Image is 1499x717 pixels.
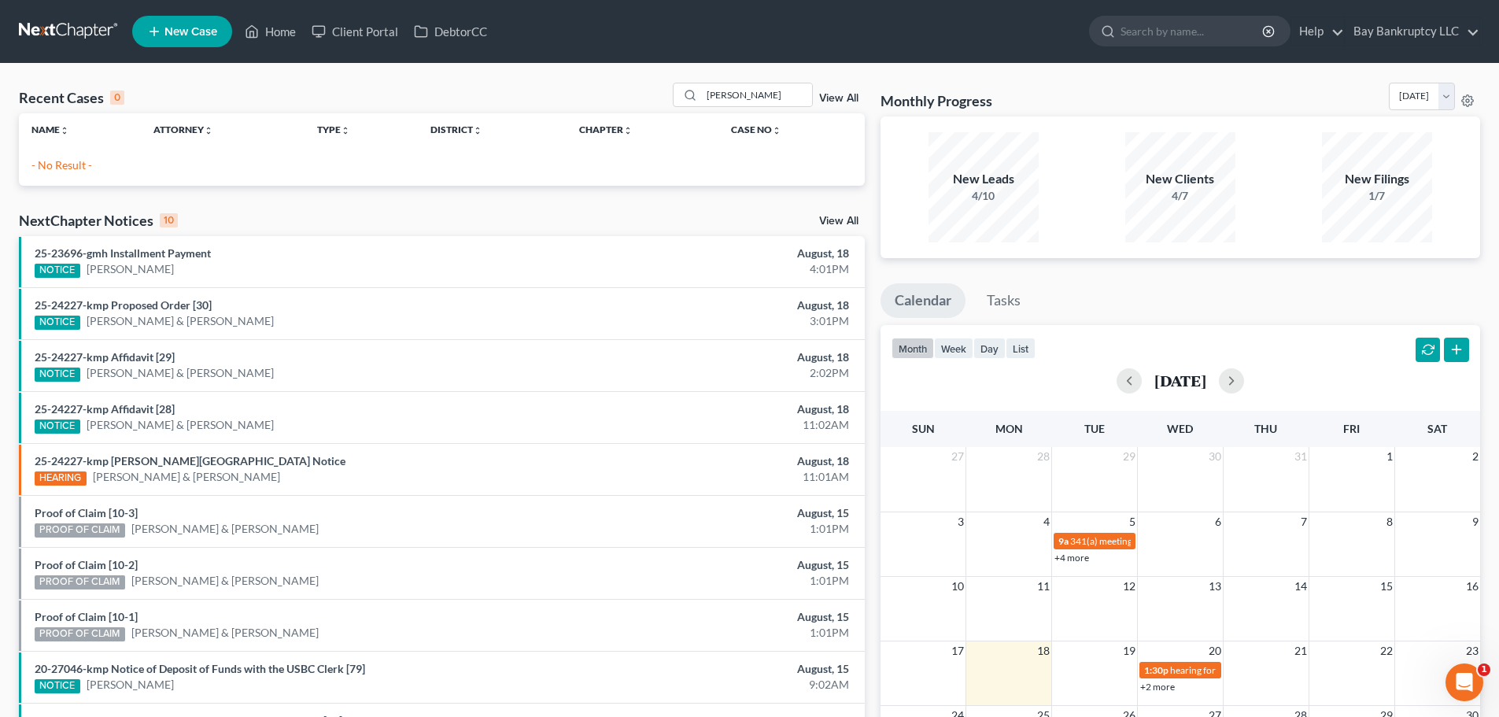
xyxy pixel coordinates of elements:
[1125,188,1235,204] div: 4/7
[950,577,965,596] span: 10
[1036,447,1051,466] span: 28
[35,523,125,538] div: PROOF OF CLAIM
[934,338,973,359] button: week
[588,625,849,641] div: 1:01PM
[35,471,87,486] div: HEARING
[317,124,350,135] a: Typeunfold_more
[1070,535,1222,547] span: 341(a) meeting for [PERSON_NAME]
[131,625,319,641] a: [PERSON_NAME] & [PERSON_NAME]
[1036,577,1051,596] span: 11
[31,157,852,173] p: - No Result -
[1445,663,1483,701] iframe: Intercom live chat
[1207,447,1223,466] span: 30
[1170,664,1375,676] span: hearing for [PERSON_NAME] & [PERSON_NAME]
[588,521,849,537] div: 1:01PM
[588,349,849,365] div: August, 18
[588,313,849,329] div: 3:01PM
[588,677,849,693] div: 9:02AM
[731,124,781,135] a: Case Nounfold_more
[110,91,124,105] div: 0
[588,505,849,521] div: August, 15
[153,124,213,135] a: Attorneyunfold_more
[35,368,80,382] div: NOTICE
[164,26,217,38] span: New Case
[87,417,274,433] a: [PERSON_NAME] & [PERSON_NAME]
[588,573,849,589] div: 1:01PM
[35,506,138,519] a: Proof of Claim [10-3]
[588,401,849,417] div: August, 18
[60,126,69,135] i: unfold_more
[1471,447,1480,466] span: 2
[35,402,175,416] a: 25-24227-kmp Affidavit [28]
[131,573,319,589] a: [PERSON_NAME] & [PERSON_NAME]
[772,126,781,135] i: unfold_more
[588,365,849,381] div: 2:02PM
[995,422,1023,435] span: Mon
[93,469,280,485] a: [PERSON_NAME] & [PERSON_NAME]
[1427,422,1447,435] span: Sat
[473,126,482,135] i: unfold_more
[1471,512,1480,531] span: 9
[1140,681,1175,693] a: +2 more
[892,338,934,359] button: month
[588,661,849,677] div: August, 15
[1293,641,1309,660] span: 21
[19,211,178,230] div: NextChapter Notices
[87,677,174,693] a: [PERSON_NAME]
[588,417,849,433] div: 11:02AM
[31,124,69,135] a: Nameunfold_more
[35,454,345,468] a: 25-24227-kmp [PERSON_NAME][GEOGRAPHIC_DATA] Notice
[588,298,849,313] div: August, 18
[1478,663,1490,676] span: 1
[1322,170,1432,188] div: New Filings
[588,557,849,573] div: August, 15
[341,126,350,135] i: unfold_more
[1084,422,1105,435] span: Tue
[950,447,965,466] span: 27
[1154,372,1206,389] h2: [DATE]
[1207,641,1223,660] span: 20
[881,283,965,318] a: Calendar
[35,264,80,278] div: NOTICE
[19,88,124,107] div: Recent Cases
[1291,17,1344,46] a: Help
[588,609,849,625] div: August, 15
[35,298,212,312] a: 25-24227-kmp Proposed Order [30]
[1167,422,1193,435] span: Wed
[35,316,80,330] div: NOTICE
[35,610,138,623] a: Proof of Claim [10-1]
[1385,447,1394,466] span: 1
[237,17,304,46] a: Home
[1213,512,1223,531] span: 6
[1346,17,1479,46] a: Bay Bankruptcy LLC
[912,422,935,435] span: Sun
[588,261,849,277] div: 4:01PM
[35,419,80,434] div: NOTICE
[1254,422,1277,435] span: Thu
[35,662,365,675] a: 20-27046-kmp Notice of Deposit of Funds with the USBC Clerk [79]
[35,575,125,589] div: PROOF OF CLAIM
[1379,577,1394,596] span: 15
[35,246,211,260] a: 25-23696-gmh Installment Payment
[588,453,849,469] div: August, 18
[1121,577,1137,596] span: 12
[588,469,849,485] div: 11:01AM
[1036,641,1051,660] span: 18
[1042,512,1051,531] span: 4
[929,170,1039,188] div: New Leads
[1121,641,1137,660] span: 19
[430,124,482,135] a: Districtunfold_more
[1464,641,1480,660] span: 23
[973,338,1006,359] button: day
[819,93,858,104] a: View All
[588,246,849,261] div: August, 18
[929,188,1039,204] div: 4/10
[1121,447,1137,466] span: 29
[819,216,858,227] a: View All
[160,213,178,227] div: 10
[1144,664,1169,676] span: 1:30p
[1006,338,1036,359] button: list
[579,124,633,135] a: Chapterunfold_more
[881,91,992,110] h3: Monthly Progress
[1054,552,1089,564] a: +4 more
